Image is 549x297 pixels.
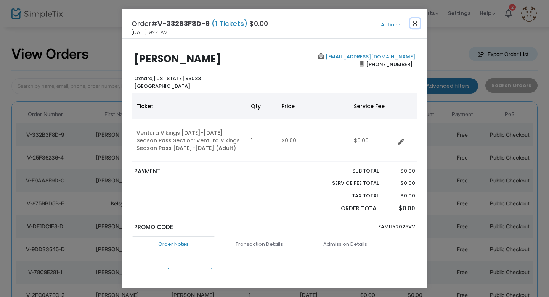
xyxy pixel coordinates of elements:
[274,223,419,237] div: FAMILY2025VV
[210,19,249,28] span: (1 Tickets)
[132,93,246,119] th: Ticket
[157,19,210,28] span: V-332B3F8D-9
[134,167,271,176] p: PAYMENT
[134,75,154,82] span: Oxnard,
[246,93,277,119] th: Qty
[277,119,349,162] td: $0.00
[349,93,395,119] th: Service Fee
[132,18,268,29] h4: Order# $0.00
[217,236,301,252] a: Transaction Details
[314,167,379,175] p: Sub total
[246,119,277,162] td: 1
[386,167,415,175] p: $0.00
[132,93,417,162] div: Data table
[314,192,379,200] p: Tax Total
[135,267,212,275] div: IP Address: [TECHNICAL_ID]
[134,223,271,232] p: Promo Code
[277,93,349,119] th: Price
[324,53,415,60] a: [EMAIL_ADDRESS][DOMAIN_NAME]
[386,204,415,213] p: $0.00
[364,58,415,70] span: [PHONE_NUMBER]
[349,119,395,162] td: $0.00
[386,192,415,200] p: $0.00
[303,236,387,252] a: Admission Details
[134,75,201,90] b: [US_STATE] 93033 [GEOGRAPHIC_DATA]
[314,204,379,213] p: Order Total
[410,18,420,28] button: Close
[314,179,379,187] p: Service Fee Total
[368,21,414,29] button: Action
[132,236,215,252] a: Order Notes
[132,29,168,36] span: [DATE] 9:44 AM
[386,179,415,187] p: $0.00
[132,119,246,162] td: Ventura Vikings [DATE]-[DATE] Season Pass Section: Ventura Vikings Season Pass [DATE]-[DATE] (Adult)
[134,52,221,66] b: [PERSON_NAME]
